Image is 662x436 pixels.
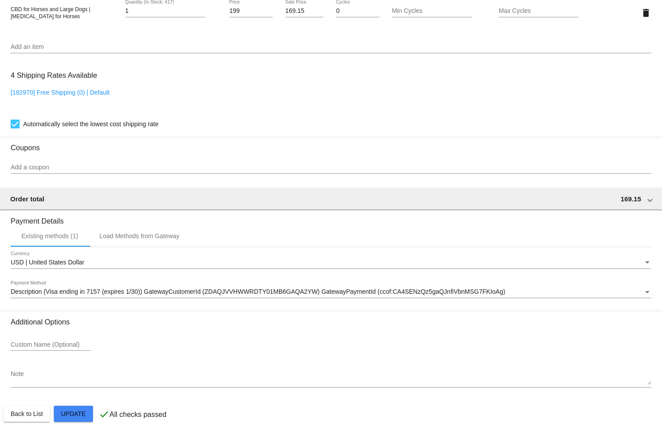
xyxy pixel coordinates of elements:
[11,341,91,348] input: Custom Name (Optional)
[11,66,97,85] h3: 4 Shipping Rates Available
[99,409,109,420] mat-icon: check
[11,6,90,20] span: CBD for Horses and Large Dogs | [MEDICAL_DATA] for Horses
[11,259,651,266] mat-select: Currency
[61,410,86,417] span: Update
[392,8,472,15] input: Min Cycles
[11,288,651,296] mat-select: Payment Method
[11,318,651,326] h3: Additional Options
[21,232,78,240] div: Existing methods (1)
[4,406,50,422] button: Back to List
[11,137,651,152] h3: Coupons
[109,411,166,419] p: All checks passed
[11,259,84,266] span: USD | United States Dollar
[10,195,44,203] span: Order total
[11,410,43,417] span: Back to List
[336,8,379,15] input: Cycles
[23,119,158,129] span: Automatically select the lowest cost shipping rate
[11,44,651,51] input: Add an item
[11,210,651,225] h3: Payment Details
[229,8,272,15] input: Price
[54,406,93,422] button: Update
[285,8,323,15] input: Sale Price
[621,195,641,203] span: 169.15
[11,89,109,96] a: [182970] Free Shipping (0) | Default
[11,164,651,171] input: Add a coupon
[125,8,205,15] input: Quantity (In Stock: 417)
[11,288,505,295] span: Description (Visa ending in 7157 (expires 1/30)) GatewayCustomerId (ZDAQJVVHWWRDTY01MB6GAQA2YW) G...
[100,232,180,240] div: Load Methods from Gateway
[499,8,579,15] input: Max Cycles
[641,8,651,18] mat-icon: delete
